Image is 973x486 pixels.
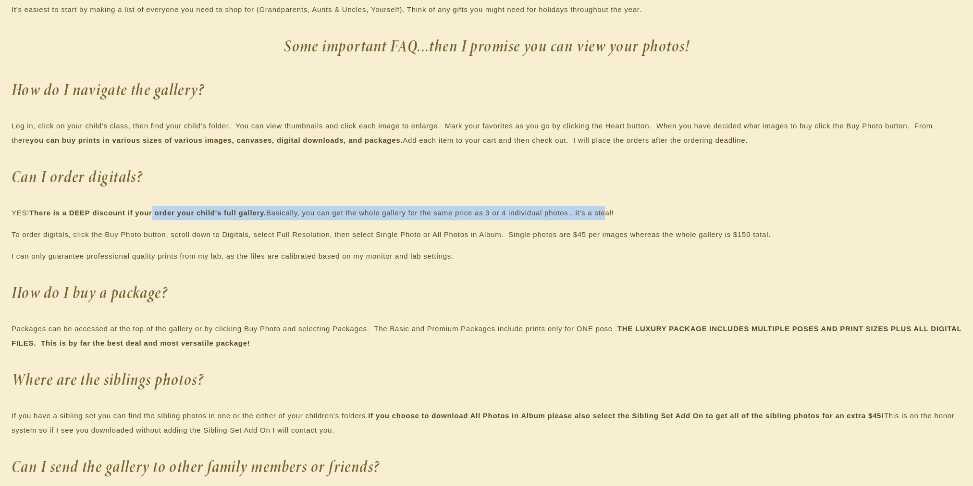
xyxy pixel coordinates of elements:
[12,249,961,263] p: I can only guarantee professional quality prints from my lab, as the files are calibrated based o...
[12,452,961,481] h2: Can I send the gallery to other family members or friends?
[12,409,961,437] p: If you have a sibling set you can find the sibling photos in one or the either of your children’s...
[12,31,961,61] h2: Some important FAQ...then I promise you can view your photos!
[12,227,961,242] p: To order digitals, click the Buy Photo button, scroll down to Digitals, select Full Resolution, t...
[12,322,961,350] p: Packages can be accessed at the top of the gallery or by clicking Buy Photo and selecting Package...
[368,411,884,420] strong: If you choose to download All Photos in Album please also select the Sibling Set Add On to get al...
[12,162,961,191] h2: Can I order digitals?
[30,136,403,144] strong: you can buy prints in various sizes of various images, canvases, digital downloads, and packages.
[29,209,266,217] strong: There is a DEEP discount if your order your child's full gallery.
[12,75,961,104] h2: How do I navigate the gallery?
[12,206,961,220] p: YES! Basically, you can get the whole gallery for the same price as 3 or 4 individual photos...it...
[12,119,961,148] p: Log in, click on your child’s class, then find your child’s folder. You can view thumbnails and c...
[12,365,961,394] h2: Where are the siblings photos?
[12,278,961,307] h2: How do I buy a package?
[12,2,961,17] p: It's easiest to start by making a list of everyone you need to shop for (Grandparents, Aunts & Un...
